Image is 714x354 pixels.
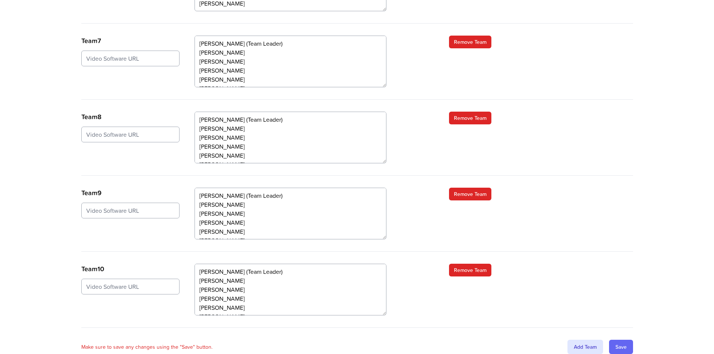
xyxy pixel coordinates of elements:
[81,112,180,122] p: Team
[81,188,180,198] p: Team
[609,340,633,354] input: Save
[81,127,180,142] input: Video Software URL
[567,340,603,354] div: Add Team
[449,112,491,124] a: Remove Team
[449,188,491,200] a: Remove Team
[97,112,102,122] span: 8
[97,36,101,46] span: 7
[81,279,180,294] input: Video Software URL
[449,264,491,276] a: Remove Team
[449,36,491,48] a: Remove Team
[81,36,180,46] p: Team
[195,188,386,239] textarea: [PERSON_NAME] (Team Leader) [PERSON_NAME] [PERSON_NAME] [PERSON_NAME] [PERSON_NAME] [PERSON_NAME]
[81,51,180,66] input: Video Software URL
[81,203,180,218] input: Video Software URL
[195,36,386,87] textarea: [PERSON_NAME] (Team Leader) [PERSON_NAME] [PERSON_NAME] [PERSON_NAME] [PERSON_NAME] [PERSON_NAME]
[97,188,102,198] span: 9
[195,112,386,163] textarea: [PERSON_NAME] (Team Leader) [PERSON_NAME] [PERSON_NAME] [PERSON_NAME] [PERSON_NAME] [PERSON_NAME]
[195,264,386,315] textarea: [PERSON_NAME] (Team Leader) [PERSON_NAME] [PERSON_NAME] [PERSON_NAME] [PERSON_NAME] [PERSON_NAME]
[81,264,180,274] p: Team
[97,264,104,274] span: 10
[81,343,213,351] p: Make sure to save any changes using the "Save" button.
